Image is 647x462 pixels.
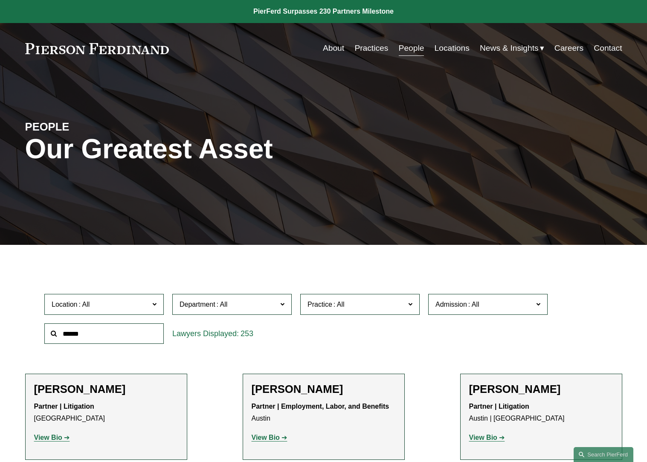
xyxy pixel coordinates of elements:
[480,41,539,56] span: News & Insights
[554,40,583,56] a: Careers
[469,434,497,441] strong: View Bio
[469,401,613,425] p: Austin | [GEOGRAPHIC_DATA]
[25,134,423,165] h1: Our Greatest Asset
[34,401,178,425] p: [GEOGRAPHIC_DATA]
[435,40,470,56] a: Locations
[34,403,94,410] strong: Partner | Litigation
[52,301,78,308] span: Location
[480,40,544,56] a: folder dropdown
[252,434,280,441] strong: View Bio
[252,383,396,396] h2: [PERSON_NAME]
[252,434,287,441] a: View Bio
[308,301,332,308] span: Practice
[180,301,215,308] span: Department
[241,329,253,338] span: 253
[25,120,174,134] h4: PEOPLE
[252,403,389,410] strong: Partner | Employment, Labor, and Benefits
[323,40,344,56] a: About
[469,403,529,410] strong: Partner | Litigation
[469,383,613,396] h2: [PERSON_NAME]
[594,40,622,56] a: Contact
[469,434,505,441] a: View Bio
[399,40,424,56] a: People
[34,434,62,441] strong: View Bio
[435,301,467,308] span: Admission
[34,434,70,441] a: View Bio
[252,401,396,425] p: Austin
[574,447,633,462] a: Search this site
[34,383,178,396] h2: [PERSON_NAME]
[354,40,388,56] a: Practices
